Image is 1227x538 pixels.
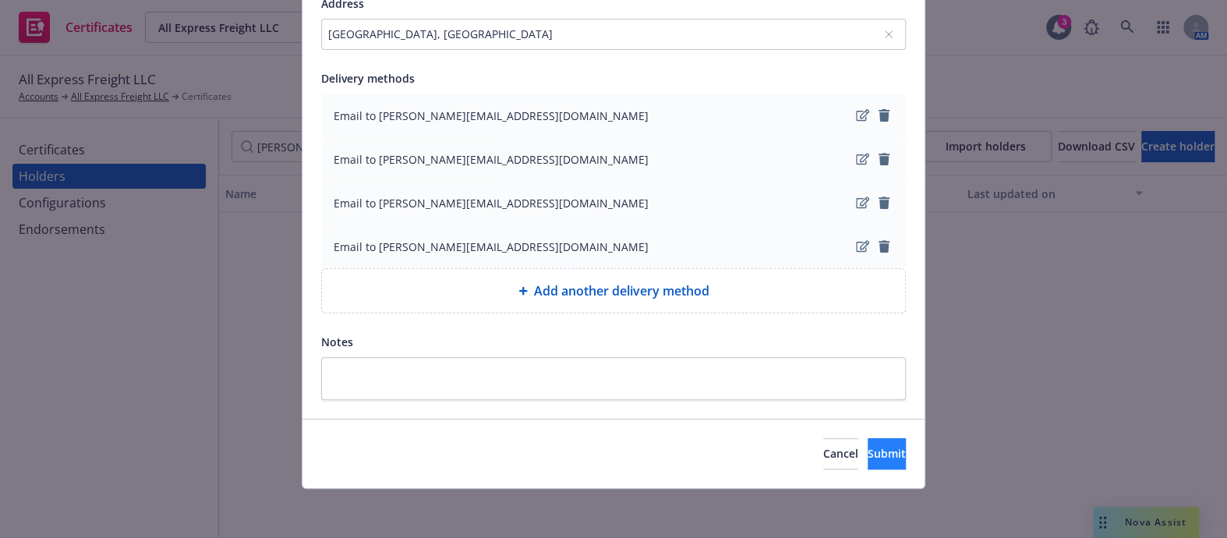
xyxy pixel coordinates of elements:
[853,237,872,256] a: edit
[321,268,906,313] div: Add another delivery method
[334,108,649,124] span: Email to [PERSON_NAME][EMAIL_ADDRESS][DOMAIN_NAME]
[853,106,872,125] a: edit
[321,19,906,50] button: [GEOGRAPHIC_DATA], [GEOGRAPHIC_DATA]
[328,26,883,42] div: [GEOGRAPHIC_DATA], [GEOGRAPHIC_DATA]
[875,150,893,168] a: remove
[853,150,872,168] a: edit
[853,193,872,212] a: edit
[534,281,709,300] span: Add another delivery method
[875,106,893,125] a: remove
[334,195,649,211] span: Email to [PERSON_NAME][EMAIL_ADDRESS][DOMAIN_NAME]
[823,446,858,461] span: Cancel
[334,239,649,255] span: Email to [PERSON_NAME][EMAIL_ADDRESS][DOMAIN_NAME]
[875,193,893,212] a: remove
[868,438,906,469] button: Submit
[334,151,649,168] span: Email to [PERSON_NAME][EMAIL_ADDRESS][DOMAIN_NAME]
[321,71,415,86] span: Delivery methods
[875,237,893,256] a: remove
[868,446,906,461] span: Submit
[321,334,353,349] span: Notes
[823,438,858,469] button: Cancel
